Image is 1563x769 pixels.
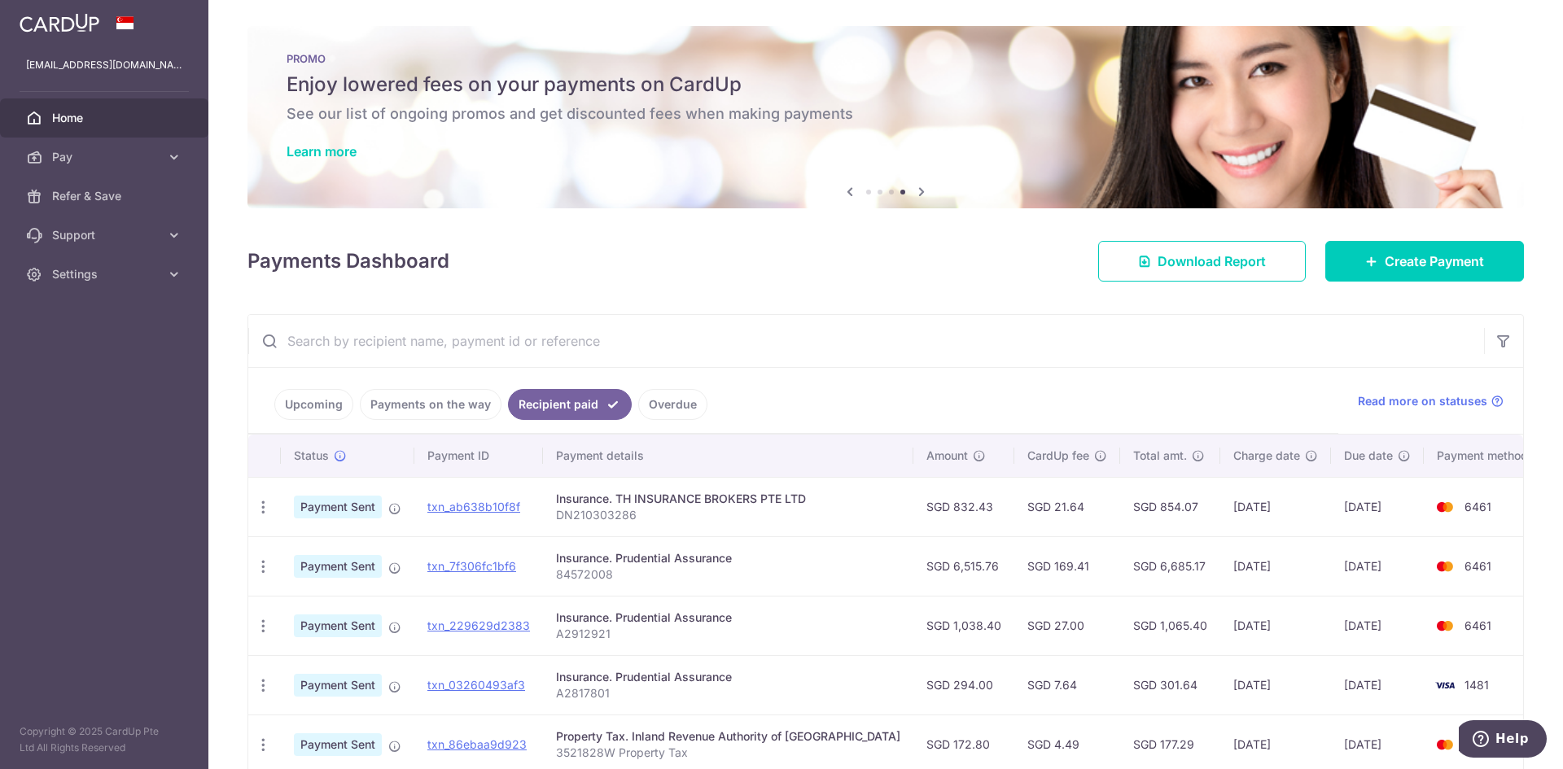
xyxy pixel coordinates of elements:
span: Settings [52,266,160,282]
td: [DATE] [1220,536,1331,596]
span: Total amt. [1133,448,1187,464]
a: Download Report [1098,241,1306,282]
a: Payments on the way [360,389,501,420]
td: SGD 27.00 [1014,596,1120,655]
td: SGD 294.00 [913,655,1014,714]
input: Search by recipient name, payment id or reference [248,315,1484,367]
td: SGD 7.64 [1014,655,1120,714]
p: A2817801 [556,685,900,701]
a: Learn more [287,143,357,159]
td: SGD 854.07 [1120,477,1220,536]
img: Latest Promos banner [247,26,1524,208]
span: Refer & Save [52,188,160,204]
td: [DATE] [1331,596,1424,655]
td: SGD 832.43 [913,477,1014,536]
div: Insurance. Prudential Assurance [556,669,900,685]
img: Bank Card [1429,557,1461,576]
td: SGD 21.64 [1014,477,1120,536]
div: Insurance. Prudential Assurance [556,610,900,626]
span: 1481 [1464,678,1489,692]
a: txn_229629d2383 [427,618,530,632]
td: SGD 169.41 [1014,536,1120,596]
span: Payment Sent [294,555,382,578]
span: Home [52,110,160,126]
p: 84572008 [556,566,900,583]
a: Create Payment [1325,241,1524,282]
span: Amount [926,448,968,464]
span: Charge date [1233,448,1300,464]
span: 6461 [1464,618,1491,632]
span: Download Report [1158,251,1266,271]
td: [DATE] [1220,596,1331,655]
span: Read more on statuses [1358,393,1487,409]
td: SGD 1,065.40 [1120,596,1220,655]
span: 6461 [1464,500,1491,513]
th: Payment ID [414,435,543,477]
a: Upcoming [274,389,353,420]
img: Bank Card [1429,616,1461,636]
div: Insurance. TH INSURANCE BROKERS PTE LTD [556,491,900,507]
a: txn_03260493af3 [427,678,525,692]
a: Read more on statuses [1358,393,1504,409]
h4: Payments Dashboard [247,247,449,276]
img: CardUp [20,13,99,33]
td: [DATE] [1220,477,1331,536]
td: SGD 1,038.40 [913,596,1014,655]
a: txn_86ebaa9d923 [427,737,527,751]
span: CardUp fee [1027,448,1089,464]
a: txn_ab638b10f8f [427,500,520,513]
th: Payment details [543,435,913,477]
span: Payment Sent [294,674,382,697]
span: Support [52,227,160,243]
p: PROMO [287,52,1485,65]
td: SGD 301.64 [1120,655,1220,714]
td: [DATE] [1220,655,1331,714]
span: Pay [52,149,160,165]
a: txn_7f306fc1bf6 [427,559,516,573]
td: [DATE] [1331,477,1424,536]
td: [DATE] [1331,655,1424,714]
td: [DATE] [1331,536,1424,596]
iframe: Opens a widget where you can find more information [1459,720,1547,761]
a: Recipient paid [508,389,632,420]
span: Payment Sent [294,496,382,518]
img: Bank Card [1429,675,1461,695]
div: Insurance. Prudential Assurance [556,550,900,566]
span: Payment Sent [294,733,382,756]
p: A2912921 [556,626,900,642]
span: Status [294,448,329,464]
span: Create Payment [1385,251,1484,271]
td: SGD 6,515.76 [913,536,1014,596]
td: SGD 6,685.17 [1120,536,1220,596]
p: 3521828W Property Tax [556,745,900,761]
img: Bank Card [1429,735,1461,754]
p: DN210303286 [556,507,900,523]
img: Bank Card [1429,497,1461,517]
span: Payment Sent [294,614,382,637]
p: [EMAIL_ADDRESS][DOMAIN_NAME] [26,57,182,73]
th: Payment method [1424,435,1548,477]
span: 6461 [1464,559,1491,573]
div: Property Tax. Inland Revenue Authority of [GEOGRAPHIC_DATA] [556,728,900,745]
a: Overdue [638,389,707,420]
h5: Enjoy lowered fees on your payments on CardUp [287,72,1485,98]
span: Due date [1344,448,1393,464]
h6: See our list of ongoing promos and get discounted fees when making payments [287,104,1485,124]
